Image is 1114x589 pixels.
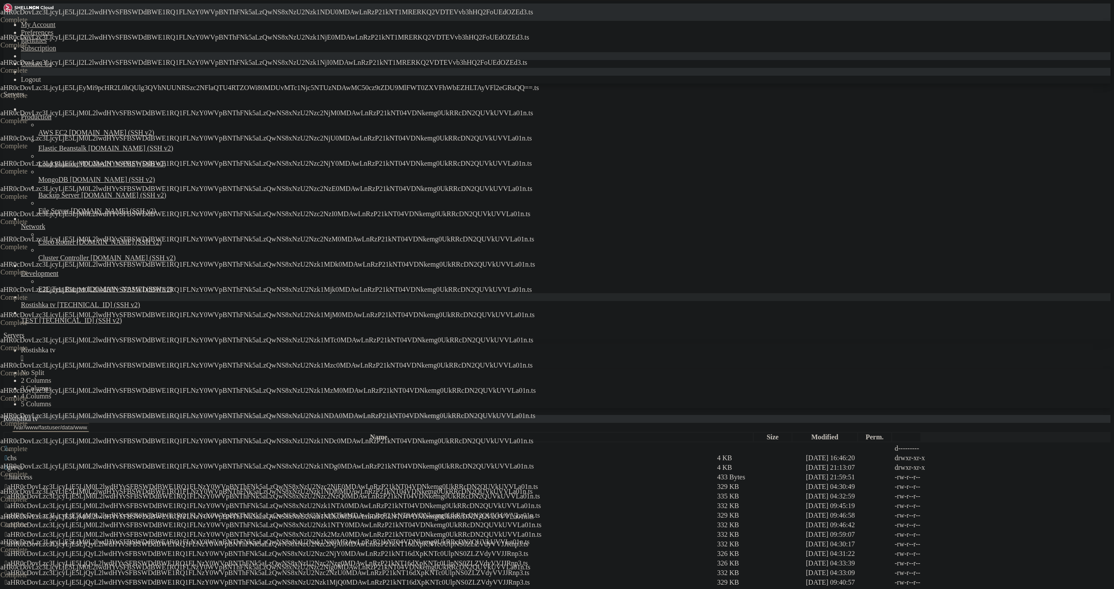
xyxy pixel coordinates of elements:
[0,521,87,529] div: Complete
[0,185,532,192] span: aHR0cDovLzc3LjcyLjE5LjM0L2lwdHYvSFBSWDdBWE1RQ1FLNzY0WVpBNThFNk5aLzQwNS8xNzU2Nzc2NzE0MDAwLnRzP21kN...
[0,369,87,377] div: Complete
[0,84,539,91] span: aHR0cDovLzc3LjcyLjE5LjEyMi9pcHR2L0hQUlg3QVhNUUNRSzc2NFlaQTU4RTZOWi80MDUvMTc1Njc5NTUzNDAwMC50cz9tZ...
[0,33,529,41] span: aHR0cDovLzc3LjcyLjE5LjI2L2lwdHYvSFBSWDdBWE1RQ1FLNzY0WVpBNThFNk5aLzQwNS8xNzU2Nzk1NjE0MDAwLnRzP21kN...
[0,437,534,445] span: aHR0cDovLzc3LjcyLjE5LjM0L2lwdHYvSFBSWDdBWE1RQ1FLNzY0WVpBNThFNk5aLzQwNS8xNzU2Nzk1NDc0MDAwLnRzP21kN...
[0,311,534,318] span: aHR0cDovLzc3LjcyLjE5LjM0L2lwdHYvSFBSWDdBWE1RQ1FLNzY0WVpBNThFNk5aLzQwNS8xNzU2Nzk1MjM0MDAwLnRzP21kN...
[0,109,533,117] span: aHR0cDovLzc3LjcyLjE5LjM0L2lwdHYvSFBSWDdBWE1RQ1FLNzY0WVpBNThFNk5aLzQwNS8xNzU2Nzc2NjM0MDAwLnRzP21kN...
[0,261,535,268] span: aHR0cDovLzc3LjcyLjE5LjM0L2lwdHYvSFBSWDdBWE1RQ1FLNzY0WVpBNThFNk5aLzQwNS8xNzU2Nzk1MDk0MDAwLnRzP21kN...
[0,92,87,100] div: Complete
[0,445,87,453] div: Complete
[0,495,87,503] div: Complete
[0,286,532,293] span: aHR0cDovLzc3LjcyLjE5LjM0L2lwdHYvSFBSWDdBWE1RQ1FLNzY0WVpBNThFNk5aLzQwNS8xNzU2Nzk1Mjk0MDAwLnRzP21kN...
[0,142,87,150] div: Complete
[0,67,87,74] div: Complete
[0,268,87,276] div: Complete
[0,294,87,301] div: Complete
[0,361,533,369] span: aHR0cDovLzc3LjcyLjE5LjM0L2lwdHYvSFBSWDdBWE1RQ1FLNzY0WVpBNThFNk5aLzQwNS8xNzU2Nzk1Mzc0MDAwLnRzP21kN...
[0,513,534,520] span: aHR0cDovLzc3LjcyLjE5LjM0L2lwdHYvSFBSWDdBWE1RQ1FLNzY0WVpBNThFNk5aLzQwNS8xNzU2Nzk1NDk0MDAwLnRzP21kN...
[0,8,533,16] span: aHR0cDovLzc3LjcyLjE5LjI2L2lwdHYvSFBSWDdBWE1RQ1FLNzY0WVpBNThFNk5aLzQwNS8xNzU2Nzk1NDU0MDAwLnRzP21kN...
[0,412,535,419] span: aHR0cDovLzc3LjcyLjE5LjM0L2lwdHYvSFBSWDdBWE1RQ1FLNzY0WVpBNThFNk5aLzQwNS8xNzU2Nzk1NDA0MDAwLnRzP21kN...
[0,134,532,142] span: aHR0cDovLzc3LjcyLjE5LjM0L2lwdHYvSFBSWDdBWE1RQ1FLNzY0WVpBNThFNk5aLzQwNS8xNzU2Nzc2NjU0MDAwLnRzP21kN...
[0,563,530,571] span: aHR0cDovLzc3LjcyLjE5LjM0L2lwdHYvSFBSWDdBWE1RQ1FLNzY0WVpBNThFNk5aLzQwNS8xNzU2Nzc2Njg0MDAwLnRzP21kN...
[0,16,87,24] div: Complete
[0,538,530,545] span: aHR0cDovLzc3LjcyLjE5LjM0L2lwdHYvSFBSWDdBWE1RQ1FLNzY0WVpBNThFNk5aLzQwNS8xNzU2Nzk1NjI0MDAwLnRzP21kN...
[0,395,87,402] div: Complete
[0,462,534,470] span: aHR0cDovLzc3LjcyLjE5LjM0L2lwdHYvSFBSWDdBWE1RQ1FLNzY0WVpBNThFNk5aLzQwNS8xNzU2Nzk1NDg0MDAwLnRzP21kN...
[0,420,87,428] div: Complete
[0,546,87,554] div: Complete
[0,488,533,495] span: aHR0cDovLzc3LjcyLjE5LjM0L2lwdHYvSFBSWDdBWE1RQ1FLNzY0WVpBNThFNk5aLzQwNS8xNzU2Nzk1NDI0MDAwLnRzP21kN...
[0,167,87,175] div: Complete
[0,160,532,167] span: aHR0cDovLzc3LjcyLjE5LjM0L2lwdHYvSFBSWDdBWE1RQ1FLNzY0WVpBNThFNk5aLzQwNS8xNzU2Nzc2NjY0MDAwLnRzP21kN...
[0,235,534,243] span: aHR0cDovLzc3LjcyLjE5LjM0L2lwdHYvSFBSWDdBWE1RQ1FLNzY0WVpBNThFNk5aLzQwNS8xNzU2Nzc2NzM0MDAwLnRzP21kN...
[0,387,536,394] span: aHR0cDovLzc3LjcyLjE5LjM0L2lwdHYvSFBSWDdBWE1RQ1FLNzY0WVpBNThFNk5aLzQwNS8xNzU2Nzk1MzM0MDAwLnRzP21kN...
[0,210,530,218] span: aHR0cDovLzc3LjcyLjE5LjM0L2lwdHYvSFBSWDdBWE1RQ1FLNzY0WVpBNThFNk5aLzQwNS8xNzU2Nzc2NzI0MDAwLnRzP21kN...
[0,336,534,344] span: aHR0cDovLzc3LjcyLjE5LjM0L2lwdHYvSFBSWDdBWE1RQ1FLNzY0WVpBNThFNk5aLzQwNS8xNzU2Nzk1MTc0MDAwLnRzP21kN...
[0,41,87,49] div: Complete
[0,470,87,478] div: Complete
[0,59,527,66] span: aHR0cDovLzc3LjcyLjE5LjI2L2lwdHYvSFBSWDdBWE1RQ1FLNzY0WVpBNThFNk5aLzQwNS8xNzU2Nzk1NjI0MDAwLnRzP21kN...
[0,319,87,327] div: Complete
[0,193,87,201] div: Complete
[0,243,87,251] div: Complete
[0,218,87,226] div: Complete
[0,117,87,125] div: Complete
[0,344,87,352] div: Complete
[0,571,87,579] div: Complete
